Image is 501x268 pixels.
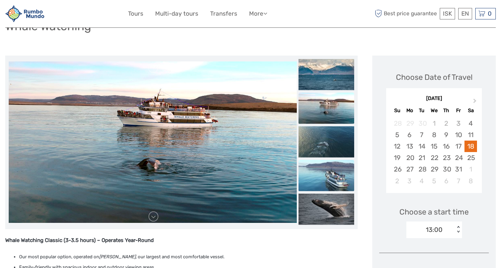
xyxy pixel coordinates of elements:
[440,152,452,164] div: Choose Thursday, October 23rd, 2025
[9,61,297,223] img: d8b60ceeed0a4535b894ee493b03c963_main_slider.jpeg
[391,152,403,164] div: Choose Sunday, October 19th, 2025
[464,141,477,152] div: Choose Saturday, October 18th, 2025
[80,11,88,19] button: Open LiveChat chat widget
[416,129,428,141] div: Choose Tuesday, October 7th, 2025
[464,106,477,115] div: Sa
[299,59,354,90] img: a728e7ee043747a7bd976de2869c4803_slider_thumbnail.jpeg
[487,10,493,17] span: 0
[416,141,428,152] div: Choose Tuesday, October 14th, 2025
[428,164,440,175] div: Choose Wednesday, October 29th, 2025
[452,175,464,187] div: Choose Friday, November 7th, 2025
[299,92,354,124] img: d8b60ceeed0a4535b894ee493b03c963_slider_thumbnail.jpeg
[299,160,354,191] img: 3a6082003c434ba09a303f11bd9a4b0b_slider_thumbnail.jpeg
[470,97,481,108] button: Next Month
[464,152,477,164] div: Choose Saturday, October 25th, 2025
[426,225,443,234] div: 13:00
[452,106,464,115] div: Fr
[404,106,416,115] div: Mo
[391,141,403,152] div: Choose Sunday, October 12th, 2025
[5,237,154,243] strong: Whale Watching Classic (3-3.5 hours) – Operates Year-Round
[440,141,452,152] div: Choose Thursday, October 16th, 2025
[452,164,464,175] div: Choose Friday, October 31st, 2025
[440,129,452,141] div: Choose Thursday, October 9th, 2025
[428,129,440,141] div: Choose Wednesday, October 8th, 2025
[391,175,403,187] div: Choose Sunday, November 2nd, 2025
[452,118,464,129] div: Not available Friday, October 3rd, 2025
[464,164,477,175] div: Choose Saturday, November 1st, 2025
[386,95,482,102] div: [DATE]
[388,118,479,187] div: month 2025-10
[155,9,198,19] a: Multi-day tours
[428,118,440,129] div: Not available Wednesday, October 1st, 2025
[10,12,79,18] p: We're away right now. Please check back later!
[464,118,477,129] div: Choose Saturday, October 4th, 2025
[452,129,464,141] div: Choose Friday, October 10th, 2025
[455,226,461,233] div: < >
[458,8,472,19] div: EN
[19,253,358,261] li: Our most popular option, operated on , our largest and most comfortable vessel.
[428,152,440,164] div: Choose Wednesday, October 22nd, 2025
[428,106,440,115] div: We
[391,164,403,175] div: Choose Sunday, October 26th, 2025
[404,141,416,152] div: Choose Monday, October 13th, 2025
[428,141,440,152] div: Choose Wednesday, October 15th, 2025
[404,118,416,129] div: Not available Monday, September 29th, 2025
[464,175,477,187] div: Choose Saturday, November 8th, 2025
[440,175,452,187] div: Choose Thursday, November 6th, 2025
[391,129,403,141] div: Choose Sunday, October 5th, 2025
[404,164,416,175] div: Choose Monday, October 27th, 2025
[299,193,354,225] img: 98d8528756cd49ea8c2a8b38d58d818e_slider_thumbnail.jpeg
[373,8,438,19] span: Best price guarantee
[128,9,143,19] a: Tours
[428,175,440,187] div: Choose Wednesday, November 5th, 2025
[391,106,403,115] div: Su
[404,129,416,141] div: Choose Monday, October 6th, 2025
[440,164,452,175] div: Choose Thursday, October 30th, 2025
[416,164,428,175] div: Choose Tuesday, October 28th, 2025
[452,141,464,152] div: Choose Friday, October 17th, 2025
[299,126,354,157] img: d2e074052b314a42b51fad1f3070e0a1_slider_thumbnail.jpeg
[416,118,428,129] div: Not available Tuesday, September 30th, 2025
[391,118,403,129] div: Not available Sunday, September 28th, 2025
[452,152,464,164] div: Choose Friday, October 24th, 2025
[5,5,44,22] img: 1892-3cdabdab-562f-44e9-842e-737c4ae7dc0a_logo_small.jpg
[249,9,267,19] a: More
[396,72,472,83] div: Choose Date of Travel
[464,129,477,141] div: Choose Saturday, October 11th, 2025
[416,106,428,115] div: Tu
[399,207,469,217] span: Choose a start time
[416,175,428,187] div: Choose Tuesday, November 4th, 2025
[443,10,452,17] span: ISK
[440,106,452,115] div: Th
[416,152,428,164] div: Choose Tuesday, October 21st, 2025
[99,254,136,259] em: [PERSON_NAME]
[210,9,237,19] a: Transfers
[404,152,416,164] div: Choose Monday, October 20th, 2025
[404,175,416,187] div: Choose Monday, November 3rd, 2025
[440,118,452,129] div: Not available Thursday, October 2nd, 2025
